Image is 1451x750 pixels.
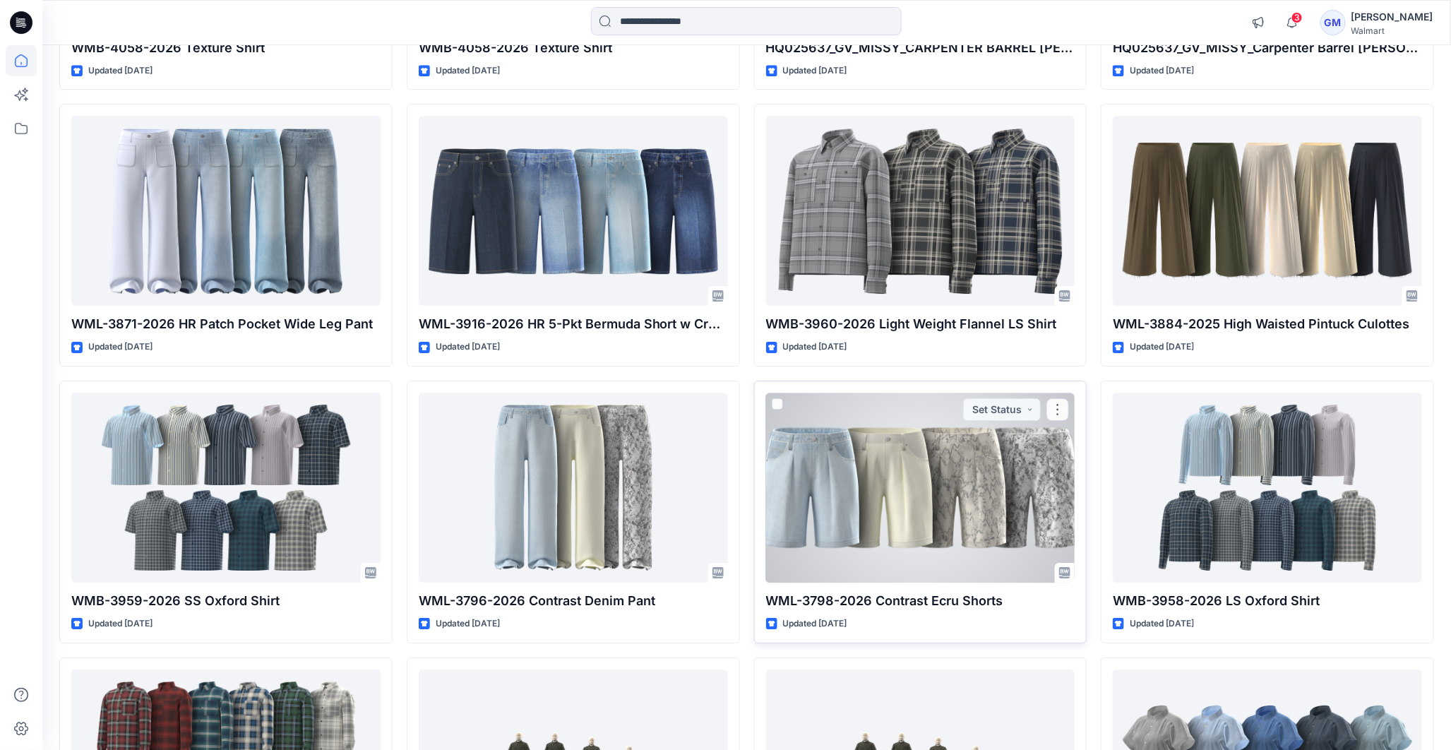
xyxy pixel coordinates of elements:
[1113,393,1422,583] a: WMB-3958-2026 LS Oxford Shirt
[1113,38,1422,58] p: HQ025637_GV_MISSY_Carpenter Barrel [PERSON_NAME]
[71,38,381,58] p: WMB-4058-2026 Texture Shirt
[419,314,728,334] p: WML-3916-2026 HR 5-Pkt Bermuda Short w Crease
[1130,340,1194,355] p: Updated [DATE]
[436,64,500,78] p: Updated [DATE]
[71,393,381,583] a: WMB-3959-2026 SS Oxford Shirt
[766,393,1075,583] a: WML-3798-2026 Contrast Ecru Shorts
[71,116,381,306] a: WML-3871-2026 HR Patch Pocket Wide Leg Pant
[766,38,1075,58] p: HQ025637_GV_MISSY_CARPENTER BARREL [PERSON_NAME]
[419,393,728,583] a: WML-3796-2026 Contrast Denim Pant
[766,116,1075,306] a: WMB-3960-2026 Light Weight Flannel LS Shirt
[419,38,728,58] p: WMB-4058-2026 Texture Shirt
[1113,591,1422,611] p: WMB-3958-2026 LS Oxford Shirt
[88,340,153,355] p: Updated [DATE]
[88,617,153,631] p: Updated [DATE]
[1320,10,1346,35] div: GM
[766,314,1075,334] p: WMB-3960-2026 Light Weight Flannel LS Shirt
[419,116,728,306] a: WML-3916-2026 HR 5-Pkt Bermuda Short w Crease
[766,591,1075,611] p: WML-3798-2026 Contrast Ecru Shorts
[1113,314,1422,334] p: WML-3884-2025 High Waisted Pintuck Culottes
[436,617,500,631] p: Updated [DATE]
[1113,116,1422,306] a: WML-3884-2025 High Waisted Pintuck Culottes
[783,617,847,631] p: Updated [DATE]
[419,591,728,611] p: WML-3796-2026 Contrast Denim Pant
[88,64,153,78] p: Updated [DATE]
[783,64,847,78] p: Updated [DATE]
[1291,12,1303,23] span: 3
[1351,25,1433,36] div: Walmart
[1351,8,1433,25] div: [PERSON_NAME]
[436,340,500,355] p: Updated [DATE]
[783,340,847,355] p: Updated [DATE]
[71,314,381,334] p: WML-3871-2026 HR Patch Pocket Wide Leg Pant
[71,591,381,611] p: WMB-3959-2026 SS Oxford Shirt
[1130,64,1194,78] p: Updated [DATE]
[1130,617,1194,631] p: Updated [DATE]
